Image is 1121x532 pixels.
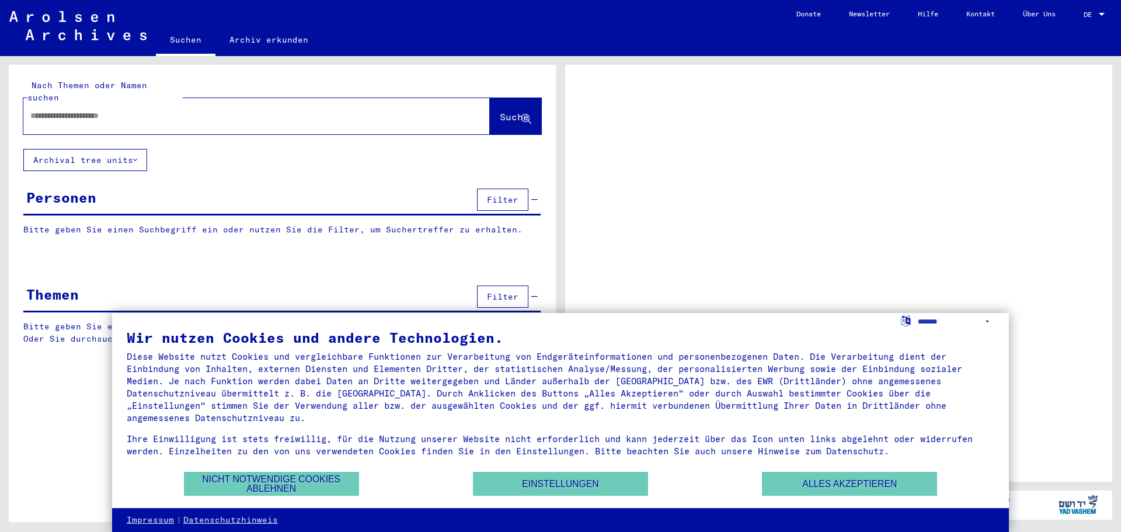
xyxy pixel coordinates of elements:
p: Bitte geben Sie einen Suchbegriff ein oder nutzen Sie die Filter, um Suchertreffer zu erhalten. O... [23,321,541,345]
button: Alles akzeptieren [762,472,937,496]
div: Wir nutzen Cookies und andere Technologien. [127,331,994,345]
a: Datenschutzhinweis [183,514,278,526]
img: yv_logo.png [1056,490,1100,519]
div: Diese Website nutzt Cookies und vergleichbare Funktionen zur Verarbeitung von Endgeräteinformatio... [127,350,994,424]
a: Impressum [127,514,174,526]
span: DE [1084,11,1096,19]
p: Bitte geben Sie einen Suchbegriff ein oder nutzen Sie die Filter, um Suchertreffer zu erhalten. [23,224,541,236]
button: Filter [477,286,528,308]
div: Ihre Einwilligung ist stets freiwillig, für die Nutzung unserer Website nicht erforderlich und ka... [127,433,994,457]
img: Arolsen_neg.svg [9,11,147,40]
button: Filter [477,189,528,211]
button: Einstellungen [473,472,648,496]
a: Archiv erkunden [215,26,322,54]
div: Personen [26,187,96,208]
button: Suche [490,98,541,134]
select: Sprache auswählen [918,313,994,330]
a: Suchen [156,26,215,56]
button: Archival tree units [23,149,147,171]
span: Filter [487,291,518,302]
div: Themen [26,284,79,305]
span: Suche [500,111,529,123]
span: Filter [487,194,518,205]
mat-label: Nach Themen oder Namen suchen [27,80,147,103]
button: Nicht notwendige Cookies ablehnen [184,472,359,496]
label: Sprache auswählen [900,315,912,326]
